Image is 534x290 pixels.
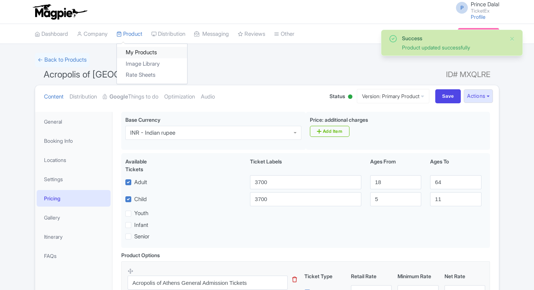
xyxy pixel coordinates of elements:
a: P Prince Dalal TicketEx [452,1,499,13]
a: Itinerary [37,228,111,245]
span: P [456,2,468,14]
span: Prince Dalal [471,1,499,8]
a: Version: Primary Product [357,89,429,103]
div: Minimum Rate [395,272,441,280]
label: Senior [134,232,149,241]
a: Add Item [310,126,349,137]
input: Child [250,192,361,206]
button: Actions [464,89,493,103]
a: Image Library [117,58,187,70]
label: Price: additional charges [310,116,368,124]
label: Infant [134,221,148,229]
a: Distribution [70,85,97,108]
span: Acropolis of [GEOGRAPHIC_DATA] [44,69,181,80]
a: Optimization [164,85,195,108]
a: Other [274,24,294,44]
label: Child [134,195,147,204]
a: My Products [117,47,187,58]
a: Rate Sheets [117,69,187,81]
a: Product [116,24,142,44]
div: Active [347,92,354,103]
div: Available Tickets [125,158,165,173]
label: Adult [134,178,147,187]
div: Ages From [366,158,426,173]
div: Product Options [121,251,160,259]
a: Content [44,85,64,108]
a: Gallery [37,209,111,226]
img: logo-ab69f6fb50320c5b225c76a69d11143b.png [31,4,88,20]
div: Net Rate [442,272,488,280]
a: Locations [37,152,111,168]
a: Company [77,24,108,44]
button: Close [509,34,515,43]
a: Subscription [458,28,499,39]
a: Dashboard [35,24,68,44]
div: Success [402,34,503,42]
div: INR - Indian rupee [130,130,175,136]
input: Save [435,89,461,103]
a: Reviews [238,24,265,44]
div: Ticket Type [301,272,348,280]
a: GoogleThings to do [103,85,158,108]
a: ← Back to Products [35,53,89,67]
a: Distribution [151,24,185,44]
span: Base Currency [125,117,160,123]
div: Retail Rate [348,272,395,280]
a: General [37,113,111,130]
a: FAQs [37,248,111,264]
a: Audio [201,85,215,108]
strong: Google [109,93,128,101]
label: Youth [134,209,148,218]
div: Ticket Labels [246,158,366,173]
div: Ages To [426,158,486,173]
input: Option Name [128,276,288,290]
a: Profile [471,14,486,20]
span: Status [329,92,345,100]
small: TicketEx [471,8,499,13]
div: Product updated successfully [402,44,503,51]
a: Pricing [37,190,111,207]
a: Messaging [194,24,229,44]
input: Adult [250,175,361,189]
a: Booking Info [37,132,111,149]
a: Settings [37,171,111,187]
span: ID# MXQLRE [446,67,490,82]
